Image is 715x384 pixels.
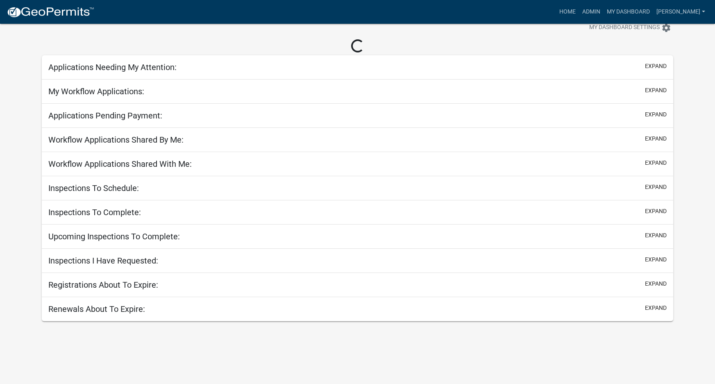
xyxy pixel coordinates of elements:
h5: Renewals About To Expire: [48,304,145,314]
button: expand [645,110,667,119]
button: expand [645,86,667,95]
i: settings [661,23,671,33]
button: My Dashboard Settingssettings [583,20,678,36]
h5: Applications Pending Payment: [48,111,162,120]
button: expand [645,183,667,191]
h5: Applications Needing My Attention: [48,62,177,72]
h5: Workflow Applications Shared By Me: [48,135,184,145]
button: expand [645,207,667,216]
a: Home [556,4,579,20]
button: expand [645,62,667,70]
button: expand [645,279,667,288]
button: expand [645,255,667,264]
h5: Inspections To Schedule: [48,183,139,193]
span: My Dashboard Settings [589,23,660,33]
h5: Registrations About To Expire: [48,280,158,290]
h5: Inspections I Have Requested: [48,256,158,266]
a: My Dashboard [604,4,653,20]
h5: My Workflow Applications: [48,86,144,96]
button: expand [645,159,667,167]
a: Admin [579,4,604,20]
h5: Workflow Applications Shared With Me: [48,159,192,169]
button: expand [645,231,667,240]
button: expand [645,134,667,143]
a: [PERSON_NAME] [653,4,708,20]
h5: Upcoming Inspections To Complete: [48,232,180,241]
h5: Inspections To Complete: [48,207,141,217]
button: expand [645,304,667,312]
